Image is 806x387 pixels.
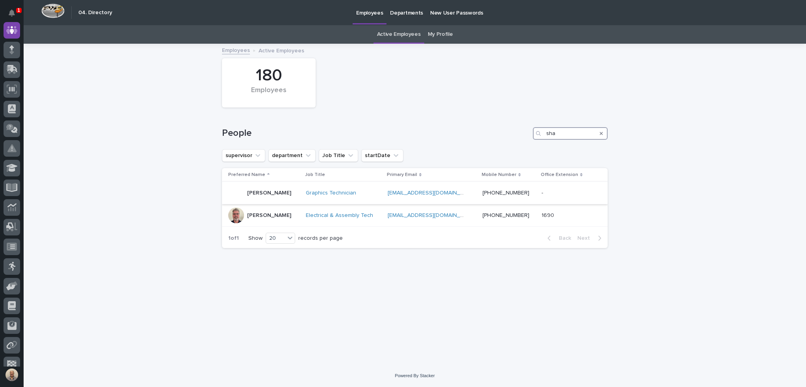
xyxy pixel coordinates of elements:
a: [PHONE_NUMBER] [482,190,529,196]
a: Powered By Stacker [395,373,434,378]
h1: People [222,128,530,139]
button: Notifications [4,5,20,21]
a: [PHONE_NUMBER] [482,213,529,218]
button: startDate [361,149,403,162]
img: Workspace Logo [41,4,65,18]
p: Job Title [305,170,325,179]
span: Next [577,235,595,241]
p: Preferred Name [228,170,265,179]
div: Employees [235,86,302,103]
p: 1690 [542,211,556,219]
a: Employees [222,45,250,54]
p: [PERSON_NAME] [247,190,291,196]
p: 1 of 1 [222,229,245,248]
p: records per page [298,235,343,242]
input: Search [533,127,608,140]
button: Job Title [319,149,358,162]
a: Electrical & Assembly Tech [306,212,373,219]
a: [EMAIL_ADDRESS][DOMAIN_NAME] [388,213,477,218]
p: - [542,188,545,196]
span: Back [554,235,571,241]
button: Back [541,235,574,242]
h2: 04. Directory [78,9,112,16]
a: Active Employees [377,25,421,44]
p: 1 [17,7,20,13]
p: Show [248,235,263,242]
p: Primary Email [387,170,417,179]
div: 20 [266,234,285,243]
button: Next [574,235,608,242]
p: [PERSON_NAME] [247,212,291,219]
tr: [PERSON_NAME]Electrical & Assembly Tech [EMAIL_ADDRESS][DOMAIN_NAME] [PHONE_NUMBER]16901690 [222,204,608,227]
div: 180 [235,66,302,85]
p: Active Employees [259,46,304,54]
a: [EMAIL_ADDRESS][DOMAIN_NAME] [388,190,477,196]
button: supervisor [222,149,265,162]
a: Graphics Technician [306,190,356,196]
a: My Profile [428,25,453,44]
p: Mobile Number [482,170,516,179]
button: department [268,149,316,162]
p: Office Extension [541,170,578,179]
div: Notifications1 [10,9,20,22]
tr: [PERSON_NAME]Graphics Technician [EMAIL_ADDRESS][DOMAIN_NAME] [PHONE_NUMBER]-- [222,182,608,204]
button: users-avatar [4,367,20,383]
